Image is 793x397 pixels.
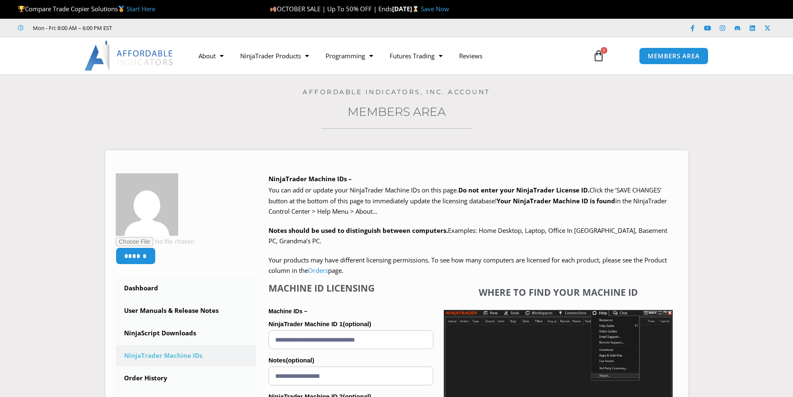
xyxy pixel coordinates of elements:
[648,53,700,59] span: MEMBERS AREA
[118,6,124,12] img: 🥇
[381,46,451,65] a: Futures Trading
[268,186,667,215] span: Click the ‘SAVE CHANGES’ button at the bottom of this page to immediately update the licensing da...
[286,357,314,364] span: (optional)
[421,5,449,13] a: Save Now
[268,186,458,194] span: You can add or update your NinjaTrader Machine IDs on this page.
[348,105,446,119] a: Members Area
[116,367,256,389] a: Order History
[317,46,381,65] a: Programming
[116,173,178,236] img: 515cd3a1097be7e853877593493ab8371ef8f0dea48e6025729fb609d2984676
[116,345,256,367] a: NinjaTrader Machine IDs
[190,46,232,65] a: About
[303,88,490,96] a: Affordable Indicators, Inc. Account
[124,24,249,32] iframe: Customer reviews powered by Trustpilot
[116,322,256,344] a: NinjaScript Downloads
[451,46,491,65] a: Reviews
[116,277,256,299] a: Dashboard
[308,266,328,275] a: Orders
[127,5,155,13] a: Start Here
[18,5,155,13] span: Compare Trade Copier Solutions
[458,186,589,194] b: Do not enter your NinjaTrader License ID.
[392,5,421,13] strong: [DATE]
[268,256,667,275] span: Your products may have different licensing permissions. To see how many computers are licensed fo...
[270,6,276,12] img: 🍂
[268,354,433,367] label: Notes
[268,308,307,315] strong: Machine IDs –
[268,282,433,293] h4: Machine ID Licensing
[497,197,615,205] strong: Your NinjaTrader Machine ID is found
[116,300,256,322] a: User Manuals & Release Notes
[18,6,25,12] img: 🏆
[268,226,667,245] span: Examples: Home Desktop, Laptop, Office In [GEOGRAPHIC_DATA], Basement PC, Grandma’s PC.
[444,287,673,297] h4: Where to find your Machine ID
[270,5,392,13] span: OCTOBER SALE | Up To 50% OFF | Ends
[31,23,112,33] span: Mon - Fri: 8:00 AM – 6:00 PM EST
[639,47,708,65] a: MEMBERS AREA
[85,41,174,71] img: LogoAI | Affordable Indicators – NinjaTrader
[601,47,607,54] span: 0
[413,6,419,12] img: ⌛
[268,226,448,235] strong: Notes should be used to distinguish between computers.
[268,318,433,330] label: NinjaTrader Machine ID 1
[580,44,617,68] a: 0
[190,46,583,65] nav: Menu
[268,175,352,183] b: NinjaTrader Machine IDs –
[343,320,371,327] span: (optional)
[232,46,317,65] a: NinjaTrader Products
